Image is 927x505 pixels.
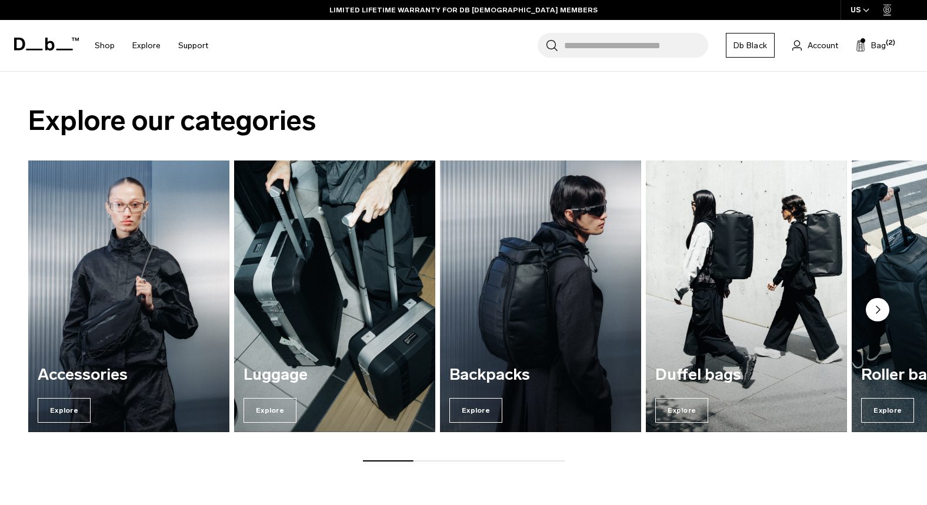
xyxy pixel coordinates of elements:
[871,39,886,52] span: Bag
[726,33,775,58] a: Db Black
[28,160,229,432] a: Accessories Explore
[329,5,598,15] a: LIMITED LIFETIME WARRANTY FOR DB [DEMOGRAPHIC_DATA] MEMBERS
[449,398,502,423] span: Explore
[646,160,847,432] a: Duffel bags Explore
[38,366,220,384] h3: Accessories
[234,160,435,432] a: Luggage Explore
[244,366,426,384] h3: Luggage
[655,366,838,384] h3: Duffel bags
[866,298,889,324] button: Next slide
[856,38,886,52] button: Bag (2)
[861,398,914,423] span: Explore
[95,25,115,66] a: Shop
[234,160,435,432] div: 2 / 7
[132,25,161,66] a: Explore
[808,39,838,52] span: Account
[792,38,838,52] a: Account
[655,398,708,423] span: Explore
[646,160,847,432] div: 4 / 7
[440,160,641,432] div: 3 / 7
[886,38,895,48] span: (2)
[86,20,217,71] nav: Main Navigation
[244,398,296,423] span: Explore
[449,366,632,384] h3: Backpacks
[440,160,641,432] a: Backpacks Explore
[38,398,91,423] span: Explore
[28,100,899,142] h2: Explore our categories
[28,160,229,432] div: 1 / 7
[178,25,208,66] a: Support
